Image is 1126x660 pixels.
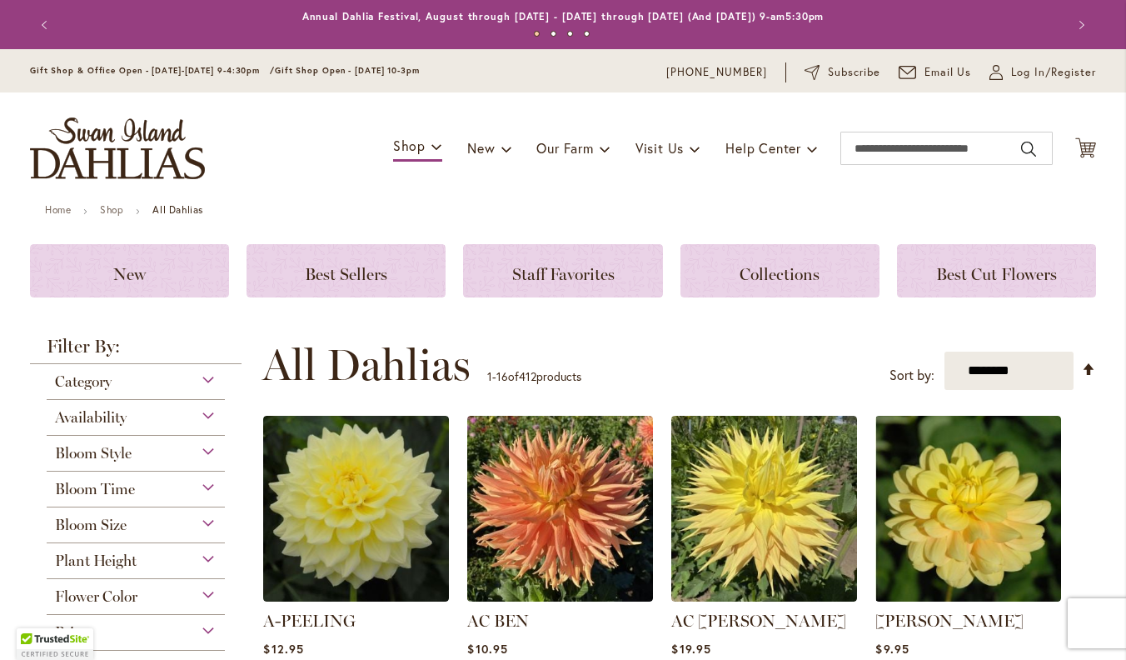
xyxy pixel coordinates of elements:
[567,31,573,37] button: 3 of 4
[1011,64,1096,81] span: Log In/Register
[305,264,387,284] span: Best Sellers
[55,408,127,427] span: Availability
[302,10,825,22] a: Annual Dahlia Festival, August through [DATE] - [DATE] through [DATE] (And [DATE]) 9-am5:30pm
[45,203,71,216] a: Home
[467,611,529,631] a: AC BEN
[671,416,857,602] img: AC Jeri
[740,264,820,284] span: Collections
[487,363,581,390] p: - of products
[100,203,123,216] a: Shop
[113,264,146,284] span: New
[805,64,880,81] a: Subscribe
[55,372,112,391] span: Category
[30,65,275,76] span: Gift Shop & Office Open - [DATE]-[DATE] 9-4:30pm /
[55,552,137,570] span: Plant Height
[1063,8,1096,42] button: Next
[551,31,556,37] button: 2 of 4
[263,589,449,605] a: A-Peeling
[875,589,1061,605] a: AHOY MATEY
[680,244,879,297] a: Collections
[487,368,492,384] span: 1
[889,360,934,391] label: Sort by:
[924,64,972,81] span: Email Us
[534,31,540,37] button: 1 of 4
[263,641,303,657] span: $12.95
[496,368,508,384] span: 16
[635,139,684,157] span: Visit Us
[263,611,356,631] a: A-PEELING
[725,139,801,157] span: Help Center
[936,264,1057,284] span: Best Cut Flowers
[30,117,205,179] a: store logo
[875,611,1024,631] a: [PERSON_NAME]
[55,587,137,606] span: Flower Color
[247,244,446,297] a: Best Sellers
[30,8,63,42] button: Previous
[55,623,87,642] span: Price
[393,137,426,154] span: Shop
[30,337,242,364] strong: Filter By:
[263,416,449,602] img: A-Peeling
[989,64,1096,81] a: Log In/Register
[584,31,590,37] button: 4 of 4
[897,244,1096,297] a: Best Cut Flowers
[467,589,653,605] a: AC BEN
[899,64,972,81] a: Email Us
[875,416,1061,602] img: AHOY MATEY
[275,65,420,76] span: Gift Shop Open - [DATE] 10-3pm
[55,444,132,462] span: Bloom Style
[12,601,59,647] iframe: Launch Accessibility Center
[152,203,203,216] strong: All Dahlias
[262,340,471,390] span: All Dahlias
[55,480,135,498] span: Bloom Time
[467,416,653,602] img: AC BEN
[30,244,229,297] a: New
[55,516,127,534] span: Bloom Size
[536,139,593,157] span: Our Farm
[467,641,507,657] span: $10.95
[512,264,615,284] span: Staff Favorites
[463,244,662,297] a: Staff Favorites
[875,641,909,657] span: $9.95
[828,64,880,81] span: Subscribe
[671,611,846,631] a: AC [PERSON_NAME]
[519,368,536,384] span: 412
[671,589,857,605] a: AC Jeri
[666,64,767,81] a: [PHONE_NUMBER]
[467,139,495,157] span: New
[671,641,710,657] span: $19.95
